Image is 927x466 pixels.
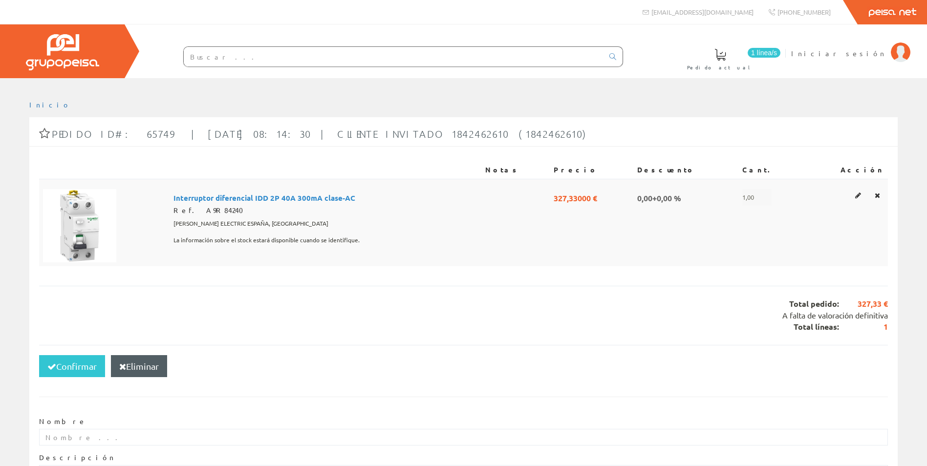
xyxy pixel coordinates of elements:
span: Iniciar sesión [791,48,886,58]
input: Nombre ... [39,429,888,445]
th: Notas [481,161,550,179]
span: 327,33 € [839,298,888,310]
th: Descuento [633,161,739,179]
span: 327,33000 € [554,189,597,206]
span: [PERSON_NAME] ELECTRIC ESPAÑA, [GEOGRAPHIC_DATA] [173,215,328,232]
button: Eliminar [111,355,167,378]
label: Nombre [39,417,86,426]
span: Pedido actual [687,63,754,72]
span: A falta de valoración definitiva [782,310,888,320]
a: Eliminar [872,189,883,202]
span: [PHONE_NUMBER] [777,8,831,16]
div: Ref. A9R84240 [173,206,478,215]
label: Descripción [39,453,115,463]
div: Total pedido: Total líneas: [39,286,888,345]
span: 1 [839,321,888,333]
span: Pedido ID#: 65749 | [DATE] 08:14:30 | Cliente Invitado 1842462610 (1842462610) [52,128,590,140]
th: Precio [550,161,633,179]
th: Cant. [738,161,805,179]
span: 1,00 [742,189,772,206]
a: Inicio [29,100,71,109]
a: 1 línea/s Pedido actual [677,41,783,76]
input: Buscar ... [184,47,604,66]
a: Editar [852,189,864,202]
span: 1 línea/s [748,48,780,58]
button: Confirmar [39,355,105,378]
a: Iniciar sesión [791,41,910,50]
span: Interruptor diferencial IDD 2P 40A 300mA clase-AC [173,189,355,206]
span: [EMAIL_ADDRESS][DOMAIN_NAME] [651,8,754,16]
img: Foto artículo Interruptor diferencial IDD 2P 40A 300mA clase-AC (150x150) [43,189,116,262]
span: La información sobre el stock estará disponible cuando se identifique. [173,232,360,249]
img: Grupo Peisa [26,34,99,70]
span: 0,00+0,00 % [637,189,681,206]
th: Acción [805,161,888,179]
